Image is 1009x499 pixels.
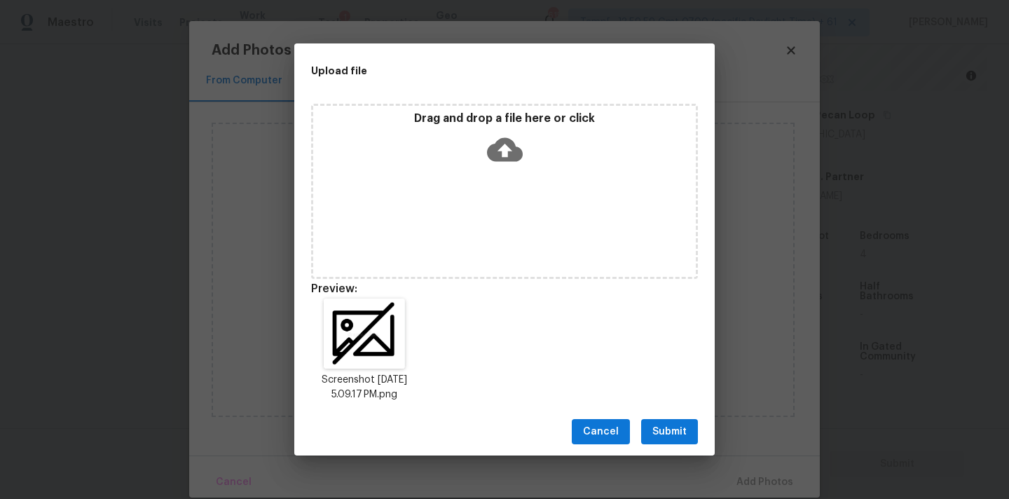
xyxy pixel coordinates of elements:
p: Drag and drop a file here or click [313,111,696,126]
img: dZk9tf7PrwW83LLrLwXKsI4AAAggggAACcQoQHD10NeDl+wTLaNCLGvaC+2Y7V9RjZduXbQgggAACCCCAwHgECI4eelGCXfBw... [324,299,405,369]
h2: Upload file [311,63,635,78]
button: Submit [641,419,698,445]
button: Cancel [572,419,630,445]
p: Screenshot [DATE] 5.09.17 PM.png [311,373,418,402]
span: Submit [652,423,687,441]
span: Cancel [583,423,619,441]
